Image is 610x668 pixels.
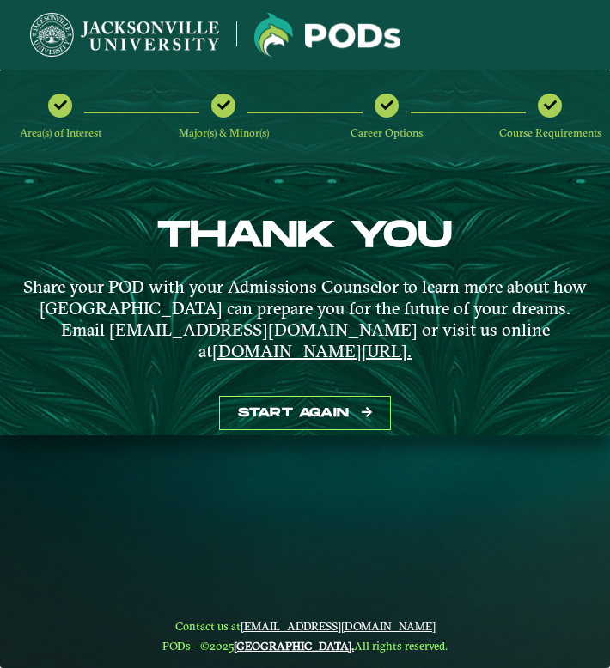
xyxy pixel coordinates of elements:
button: Start again [219,396,391,431]
img: Jacksonville University logo [30,13,219,57]
span: Course Requirements [499,126,601,139]
img: Jacksonville University logo [254,13,400,57]
a: [EMAIL_ADDRESS][DOMAIN_NAME] [241,619,436,633]
span: Career Options [351,126,423,139]
span: Area(s) of Interest [20,126,101,139]
a: [DOMAIN_NAME][URL]. [212,340,412,361]
span: Major(s) & Minor(s) [179,126,269,139]
a: [GEOGRAPHIC_DATA]. [234,639,354,653]
span: Contact us at [162,619,448,633]
p: Share your POD with your Admissions Counselor to learn more about how [GEOGRAPHIC_DATA] can prepa... [21,276,589,361]
span: PODs - ©2025 All rights reserved. [162,639,448,653]
h3: THANK YOU [9,215,601,258]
